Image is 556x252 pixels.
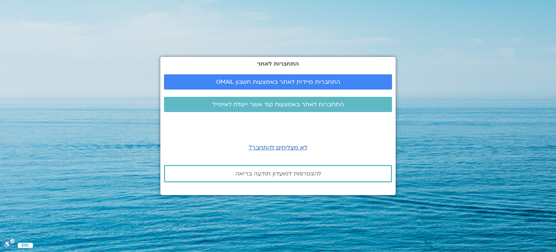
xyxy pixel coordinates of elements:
[164,61,392,67] h2: התחברות לאתר
[249,144,307,152] a: לא מצליחים להתחבר?
[216,79,340,85] span: התחברות מיידית לאתר באמצעות חשבון GMAIL
[212,101,344,108] span: התחברות לאתר באמצעות קוד אשר יישלח לאימייל
[164,74,392,90] a: התחברות מיידית לאתר באמצעות חשבון GMAIL
[235,170,321,177] span: להצטרפות למועדון תודעה בריאה
[164,165,392,182] a: להצטרפות למועדון תודעה בריאה
[164,97,392,112] a: התחברות לאתר באמצעות קוד אשר יישלח לאימייל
